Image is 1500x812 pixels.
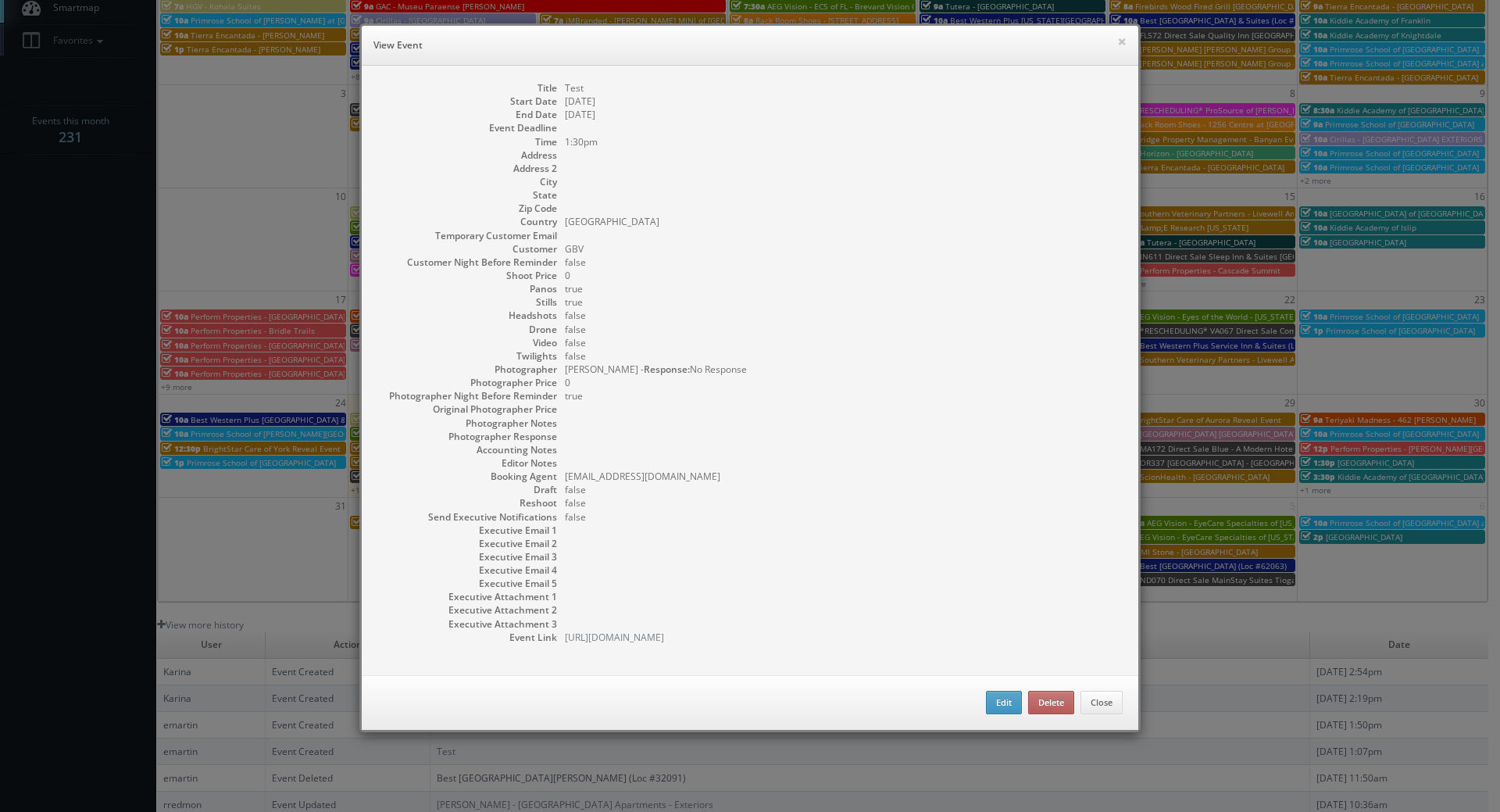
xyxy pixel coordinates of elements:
[565,215,1123,228] dd: [GEOGRAPHIC_DATA]
[565,496,1123,510] dd: false
[377,402,557,416] dt: Original Photographer Price
[377,417,557,430] dt: Photographer Notes
[377,175,557,188] dt: City
[565,269,1123,282] dd: 0
[377,510,557,524] dt: Send Executive Notifications
[565,256,1123,269] dd: false
[377,550,557,563] dt: Executive Email 3
[565,95,1123,108] dd: [DATE]
[377,229,557,242] dt: Temporary Customer Email
[565,295,1123,309] dd: true
[565,81,1123,95] dd: Test
[377,95,557,108] dt: Start Date
[377,590,557,603] dt: Executive Attachment 1
[565,242,1123,256] dd: GBV
[565,108,1123,121] dd: [DATE]
[377,443,557,456] dt: Accounting Notes
[377,524,557,537] dt: Executive Email 1
[377,336,557,349] dt: Video
[565,349,1123,363] dd: false
[377,389,557,402] dt: Photographer Night Before Reminder
[377,456,557,470] dt: Editor Notes
[377,631,557,644] dt: Event Link
[377,376,557,389] dt: Photographer Price
[377,162,557,175] dt: Address 2
[565,631,664,644] a: [URL][DOMAIN_NAME]
[565,376,1123,389] dd: 0
[986,691,1022,714] button: Edit
[377,81,557,95] dt: Title
[377,121,557,134] dt: Event Deadline
[377,295,557,309] dt: Stills
[1080,691,1123,714] button: Close
[377,363,557,376] dt: Photographer
[565,389,1123,402] dd: true
[377,577,557,590] dt: Executive Email 5
[565,510,1123,524] dd: false
[377,309,557,322] dt: Headshots
[565,470,1123,483] dd: [EMAIL_ADDRESS][DOMAIN_NAME]
[565,135,1123,148] dd: 1:30pm
[377,537,557,550] dt: Executive Email 2
[1028,691,1074,714] button: Delete
[377,202,557,215] dt: Zip Code
[377,496,557,510] dt: Reshoot
[565,336,1123,349] dd: false
[377,617,557,631] dt: Executive Attachment 3
[377,603,557,617] dt: Executive Attachment 2
[377,215,557,228] dt: Country
[377,108,557,121] dt: End Date
[565,363,1123,376] dd: [PERSON_NAME] - No Response
[565,309,1123,322] dd: false
[377,282,557,295] dt: Panos
[377,242,557,256] dt: Customer
[377,188,557,202] dt: State
[377,470,557,483] dt: Booking Agent
[377,563,557,577] dt: Executive Email 4
[377,323,557,336] dt: Drone
[377,148,557,162] dt: Address
[377,430,557,443] dt: Photographer Response
[377,269,557,282] dt: Shoot Price
[377,256,557,269] dt: Customer Night Before Reminder
[644,363,690,376] b: Response:
[565,323,1123,336] dd: false
[377,135,557,148] dt: Time
[377,483,557,496] dt: Draft
[1117,36,1127,47] button: ×
[565,282,1123,295] dd: true
[373,38,1127,53] h6: View Event
[565,483,1123,496] dd: false
[377,349,557,363] dt: Twilights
